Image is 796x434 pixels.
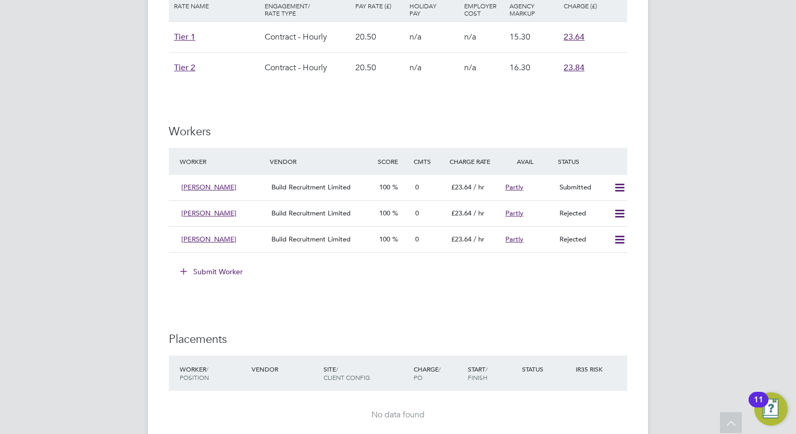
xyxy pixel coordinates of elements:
div: IR35 Risk [573,360,609,378]
div: No data found [179,410,617,420]
span: 0 [415,183,419,192]
h3: Placements [169,332,627,347]
span: 16.30 [509,62,530,73]
span: £23.64 [451,235,471,244]
span: 100 [379,209,390,218]
span: 0 [415,235,419,244]
span: 0 [415,209,419,218]
span: Build Recruitment Limited [271,235,351,244]
span: / hr [474,183,484,192]
span: 100 [379,183,390,192]
div: Charge Rate [447,152,501,171]
span: Tier 1 [174,32,195,42]
div: Status [555,152,627,171]
span: [PERSON_NAME] [181,183,237,192]
div: Submitted [555,179,610,196]
span: / Position [180,365,209,381]
span: Build Recruitment Limited [271,183,351,192]
div: Contract - Hourly [262,53,353,83]
button: Open Resource Center, 11 new notifications [754,392,788,426]
div: Worker [177,152,267,171]
span: n/a [464,32,476,42]
div: Avail [501,152,555,171]
span: Tier 2 [174,62,195,73]
div: Worker [177,360,249,387]
div: Status [519,360,574,378]
div: 11 [754,400,763,413]
span: 15.30 [509,32,530,42]
div: Start [465,360,519,387]
span: Build Recruitment Limited [271,209,351,218]
span: n/a [409,62,421,73]
span: Partly [505,235,524,244]
span: 100 [379,235,390,244]
div: Score [375,152,411,171]
span: 23.84 [564,62,584,73]
span: / Finish [468,365,488,381]
span: [PERSON_NAME] [181,209,237,218]
span: / PO [414,365,441,381]
span: [PERSON_NAME] [181,235,237,244]
div: 20.50 [353,53,407,83]
span: 23.64 [564,32,584,42]
span: / Client Config [324,365,370,381]
div: Vendor [267,152,375,171]
div: Cmts [411,152,447,171]
div: Vendor [249,360,321,378]
h3: Workers [169,124,627,139]
span: £23.64 [451,183,471,192]
button: Submit Worker [173,263,251,280]
div: Charge [411,360,465,387]
div: 20.50 [353,22,407,52]
span: n/a [464,62,476,73]
div: Site [321,360,411,387]
span: / hr [474,235,484,244]
span: Partly [505,183,524,192]
span: Partly [505,209,524,218]
div: Rejected [555,231,610,248]
div: Rejected [555,205,610,222]
div: Contract - Hourly [262,22,353,52]
span: / hr [474,209,484,218]
span: n/a [409,32,421,42]
span: £23.64 [451,209,471,218]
